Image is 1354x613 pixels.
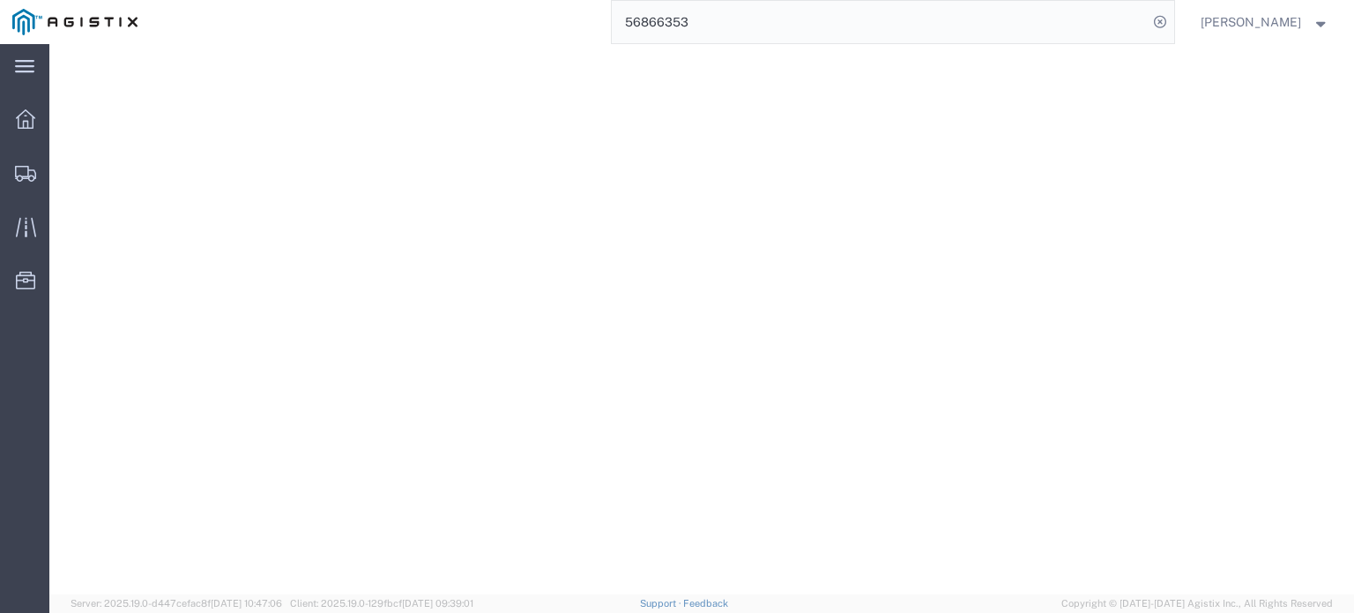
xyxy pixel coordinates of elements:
a: Feedback [683,598,728,609]
iframe: FS Legacy Container [49,44,1354,594]
img: logo [12,9,138,35]
span: Rochelle Manzoni [1201,12,1301,32]
span: [DATE] 09:39:01 [402,598,473,609]
span: [DATE] 10:47:06 [211,598,282,609]
input: Search for shipment number, reference number [612,1,1148,43]
span: Server: 2025.19.0-d447cefac8f [71,598,282,609]
span: Copyright © [DATE]-[DATE] Agistix Inc., All Rights Reserved [1061,596,1333,611]
a: Support [640,598,684,609]
button: [PERSON_NAME] [1200,11,1330,33]
span: Client: 2025.19.0-129fbcf [290,598,473,609]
